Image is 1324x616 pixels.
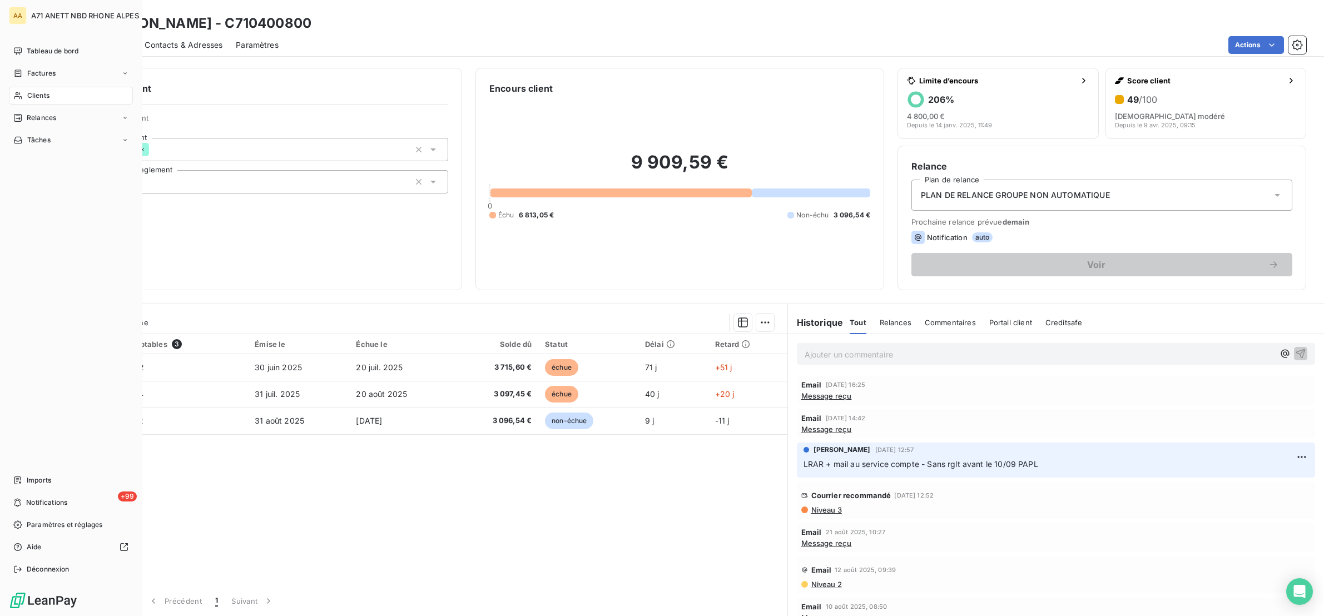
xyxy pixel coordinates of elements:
[141,589,209,613] button: Précédent
[488,201,492,210] span: 0
[921,190,1110,201] span: PLAN DE RELANCE GROUPE NON AUTOMATIQUE
[814,445,871,455] span: [PERSON_NAME]
[9,538,133,556] a: Aide
[801,539,852,548] span: Message reçu
[98,13,311,33] h3: [PERSON_NAME] - C710400800
[1003,217,1030,226] span: demain
[9,7,27,24] div: AA
[255,362,302,372] span: 30 juin 2025
[255,416,304,425] span: 31 août 2025
[90,113,448,129] span: Propriétés Client
[826,381,865,388] span: [DATE] 16:25
[911,160,1292,173] h6: Relance
[1286,578,1313,605] div: Open Intercom Messenger
[118,491,137,501] span: +99
[715,389,735,399] span: +20 j
[850,318,866,327] span: Tout
[27,542,42,552] span: Aide
[834,210,871,220] span: 3 096,54 €
[545,413,593,429] span: non-échue
[27,113,56,123] span: Relances
[209,589,225,613] button: 1
[460,362,532,373] span: 3 715,60 €
[811,491,891,500] span: Courrier recommandé
[715,416,730,425] span: -11 j
[519,210,554,220] span: 6 813,05 €
[27,520,102,530] span: Paramètres et réglages
[356,389,407,399] span: 20 août 2025
[9,592,78,609] img: Logo LeanPay
[225,589,281,613] button: Suivant
[1127,94,1157,105] h6: 49
[911,217,1292,226] span: Prochaine relance prévue
[804,459,1038,469] span: LRAR + mail au service compte - Sans rglt avant le 10/09 PAPL
[236,39,279,51] span: Paramètres
[989,318,1032,327] span: Portail client
[801,602,822,611] span: Email
[149,145,158,155] input: Ajouter une valeur
[1045,318,1083,327] span: Creditsafe
[1105,68,1307,139] button: Score client49/100[DEMOGRAPHIC_DATA] modéréDepuis le 9 avr. 2025, 09:15
[801,528,822,536] span: Email
[796,210,829,220] span: Non-échu
[460,415,532,426] span: 3 096,54 €
[907,112,945,121] span: 4 800,00 €
[67,82,448,95] h6: Informations client
[356,362,403,372] span: 20 juil. 2025
[927,233,968,242] span: Notification
[645,362,657,372] span: 71 j
[925,260,1268,269] span: Voir
[27,46,78,56] span: Tableau de bord
[27,564,70,574] span: Déconnexion
[27,475,51,485] span: Imports
[826,529,885,535] span: 21 août 2025, 10:27
[460,340,532,349] div: Solde dû
[801,380,822,389] span: Email
[875,446,914,453] span: [DATE] 12:57
[498,210,514,220] span: Échu
[645,416,654,425] span: 9 j
[545,386,578,403] span: échue
[826,415,865,421] span: [DATE] 14:42
[894,492,934,499] span: [DATE] 12:52
[489,82,553,95] h6: Encours client
[1139,94,1157,105] span: /100
[788,316,844,329] h6: Historique
[835,567,896,573] span: 12 août 2025, 09:39
[356,340,447,349] div: Échue le
[897,68,1099,139] button: Limite d’encours206%4 800,00 €Depuis le 14 janv. 2025, 11:49
[919,76,1075,85] span: Limite d’encours
[880,318,911,327] span: Relances
[172,339,182,349] span: 3
[801,425,852,434] span: Message reçu
[255,340,343,349] div: Émise le
[911,253,1292,276] button: Voir
[715,362,732,372] span: +51 j
[801,414,822,423] span: Email
[925,318,976,327] span: Commentaires
[1228,36,1284,54] button: Actions
[826,603,887,610] span: 10 août 2025, 08:50
[811,565,832,574] span: Email
[928,94,954,105] h6: 206 %
[460,389,532,400] span: 3 097,45 €
[27,135,51,145] span: Tâches
[489,151,870,185] h2: 9 909,59 €
[810,580,842,589] span: Niveau 2
[545,359,578,376] span: échue
[810,505,842,514] span: Niveau 3
[31,11,139,20] span: A71 ANETT NBD RHONE ALPES
[1115,122,1196,128] span: Depuis le 9 avr. 2025, 09:15
[255,389,300,399] span: 31 juil. 2025
[545,340,632,349] div: Statut
[972,232,993,242] span: auto
[645,340,702,349] div: Délai
[98,339,241,349] div: Pièces comptables
[27,68,56,78] span: Factures
[145,39,222,51] span: Contacts & Adresses
[645,389,659,399] span: 40 j
[715,340,781,349] div: Retard
[1127,76,1283,85] span: Score client
[215,595,218,607] span: 1
[801,391,852,400] span: Message reçu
